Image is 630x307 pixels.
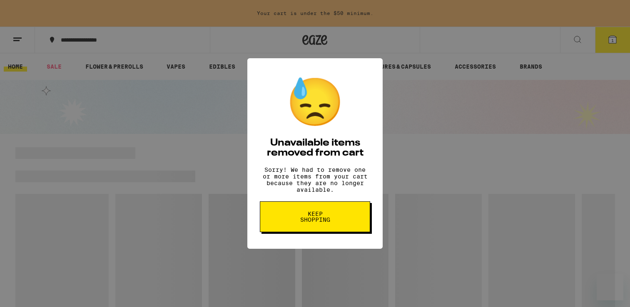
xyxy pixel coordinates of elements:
h2: Unavailable items removed from cart [260,138,370,158]
p: Sorry! We had to remove one or more items from your cart because they are no longer available. [260,166,370,193]
span: Keep Shopping [294,211,336,223]
button: Keep Shopping [260,201,370,232]
div: 😓 [286,75,344,130]
iframe: Button to launch messaging window [597,274,623,300]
